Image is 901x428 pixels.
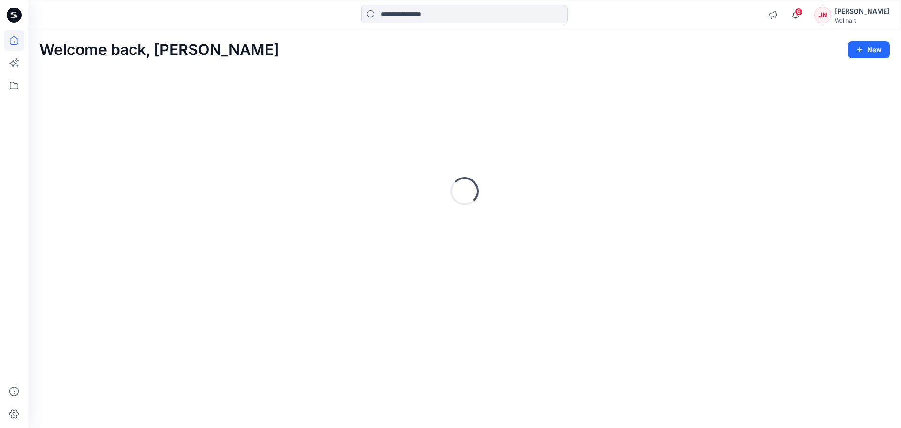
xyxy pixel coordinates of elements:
[795,8,802,16] span: 6
[835,17,889,24] div: Walmart
[848,41,890,58] button: New
[814,7,831,23] div: JN
[835,6,889,17] div: [PERSON_NAME]
[39,41,279,59] h2: Welcome back, [PERSON_NAME]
